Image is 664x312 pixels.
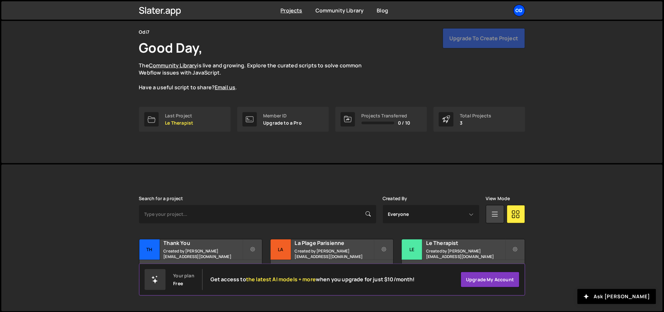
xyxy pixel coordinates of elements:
div: 2 pages, last updated by [DATE] [271,260,393,280]
div: Member ID [263,113,302,118]
small: Created by [PERSON_NAME][EMAIL_ADDRESS][DOMAIN_NAME] [164,248,242,259]
label: View Mode [486,196,510,201]
a: Th Thank You Created by [PERSON_NAME][EMAIL_ADDRESS][DOMAIN_NAME] 16 pages, last updated by [DATE] [139,239,262,280]
div: Your plan [173,273,194,278]
div: 16 pages, last updated by [DATE] [139,260,262,280]
a: Email us [215,84,235,91]
p: Upgrade to a Pro [263,120,302,126]
a: Projects [281,7,302,14]
div: Le [402,239,422,260]
div: Free [173,281,183,286]
div: Odi7 [139,28,150,36]
input: Type your project... [139,205,376,223]
span: 0 / 10 [398,120,410,126]
a: Blog [377,7,388,14]
a: Upgrade my account [461,272,520,287]
div: La [271,239,291,260]
p: Le Therapist [165,120,193,126]
button: Ask [PERSON_NAME] [578,289,656,304]
label: Search for a project [139,196,183,201]
a: Last Project Le Therapist [139,107,231,132]
a: Od [513,5,525,16]
span: the latest AI models + more [246,276,316,283]
h2: Thank You [164,239,242,247]
div: 2 pages, last updated by [DATE] [402,260,525,280]
h2: Le Therapist [426,239,505,247]
div: Projects Transferred [362,113,410,118]
h2: La Plage Parisienne [295,239,374,247]
p: 3 [460,120,492,126]
div: Last Project [165,113,193,118]
div: Total Projects [460,113,492,118]
a: Community Library [149,62,197,69]
small: Created by [PERSON_NAME][EMAIL_ADDRESS][DOMAIN_NAME] [426,248,505,259]
small: Created by [PERSON_NAME][EMAIL_ADDRESS][DOMAIN_NAME] [295,248,374,259]
a: Community Library [315,7,364,14]
div: Th [139,239,160,260]
p: The is live and growing. Explore the curated scripts to solve common Webflow issues with JavaScri... [139,62,375,91]
a: Le Le Therapist Created by [PERSON_NAME][EMAIL_ADDRESS][DOMAIN_NAME] 2 pages, last updated by [DATE] [402,239,525,280]
label: Created By [383,196,408,201]
h1: Good Day, [139,39,203,57]
h2: Get access to when you upgrade for just $10/month! [210,276,415,283]
a: La La Plage Parisienne Created by [PERSON_NAME][EMAIL_ADDRESS][DOMAIN_NAME] 2 pages, last updated... [270,239,394,280]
